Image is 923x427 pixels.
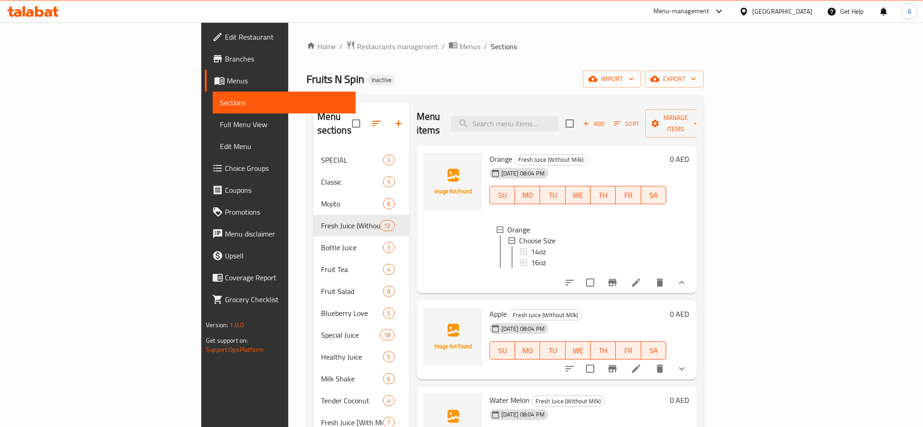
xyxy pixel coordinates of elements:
div: Fruit Tea4 [314,258,409,280]
a: Edit menu item [631,363,642,374]
span: 4 [383,396,394,405]
div: Fruit Tea [321,264,383,275]
div: Fresh Juice (Without Milk) [514,154,587,165]
span: 14oz [531,246,546,257]
div: Healthy Juice5 [314,346,409,368]
div: items [383,286,394,297]
span: SPECIAL [321,154,383,165]
button: MO [515,341,540,360]
span: Restaurants management [357,41,438,52]
span: Add item [579,117,608,131]
button: Add [579,117,608,131]
span: SA [645,189,663,202]
span: Full Menu View [220,119,348,130]
img: Orange [424,153,482,211]
span: Healthy Juice [321,351,383,362]
button: show more [671,358,693,380]
span: export [652,73,696,85]
span: TU [544,344,561,357]
span: Choose Size [519,235,556,246]
span: Fresh Juice (Without Milk) [515,154,587,165]
div: Fruit Salad8 [314,280,409,302]
button: TU [540,341,565,360]
span: import [590,73,634,85]
a: Edit Menu [213,135,356,157]
div: items [383,264,394,275]
div: Special Juice [321,329,380,340]
h2: Menu items [417,110,440,137]
span: Manage items [653,112,699,135]
button: TH [591,341,616,360]
div: Menu-management [653,6,709,17]
span: Classic [321,176,383,187]
span: 3 [383,156,394,165]
span: Promotions [225,206,348,217]
h6: 0 AED [670,153,689,165]
div: Milk Shake6 [314,368,409,390]
a: Upsell [205,245,356,267]
span: Mojito [321,198,383,209]
span: WE [569,344,587,357]
button: SU [490,341,515,360]
span: Menu disclaimer [225,228,348,239]
a: Edit menu item [631,277,642,288]
span: TH [594,189,612,202]
span: Branches [225,53,348,64]
a: Coupons [205,179,356,201]
button: Sort [612,117,642,131]
span: Orange [490,152,512,166]
div: items [380,329,394,340]
div: items [383,395,394,406]
span: Grocery Checklist [225,294,348,305]
button: delete [649,272,671,293]
span: Fresh Juice (Without Milk) [509,310,581,320]
button: import [583,71,641,87]
button: show more [671,272,693,293]
span: 5 [383,353,394,361]
div: Classic5 [314,171,409,193]
a: Menus [205,70,356,92]
div: Mojito8 [314,193,409,215]
div: items [380,220,394,231]
button: WE [566,186,591,204]
span: Sort [614,118,639,129]
h6: 0 AED [670,394,689,406]
span: 18 [380,331,394,340]
button: delete [649,358,671,380]
div: items [383,242,394,253]
span: Sort items [608,117,645,131]
span: 5 [383,178,394,186]
div: Fruit Salad [321,286,383,297]
span: Fresh Juice (Without Milk) [532,396,604,406]
h6: 0 AED [670,308,689,320]
span: [DATE] 08:04 PM [498,410,548,419]
span: Milk Shake [321,373,383,384]
span: Blueberry Love [321,308,383,319]
a: Menu disclaimer [205,223,356,245]
button: MO [515,186,540,204]
div: Bottle Juice3 [314,237,409,258]
button: TU [540,186,565,204]
button: FR [616,341,641,360]
div: Fresh Juice (Without Milk)12 [314,215,409,237]
span: Select to update [581,273,600,292]
span: SU [494,189,511,202]
span: FR [619,344,637,357]
button: SA [641,186,666,204]
li: / [442,41,445,52]
a: Branches [205,48,356,70]
span: 8 [383,200,394,208]
span: Select section [560,114,579,133]
span: Menus [227,75,348,86]
span: Add [581,118,606,129]
div: items [383,308,394,319]
span: 4 [383,265,394,274]
span: Upsell [225,250,348,261]
div: items [383,154,394,165]
button: export [645,71,704,87]
a: Sections [213,92,356,113]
